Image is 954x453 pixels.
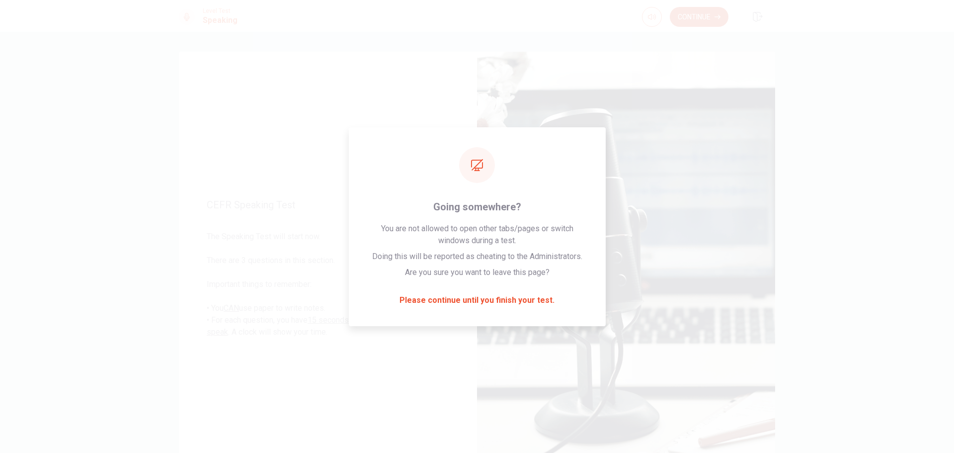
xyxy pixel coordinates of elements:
[670,7,728,27] button: Continue
[203,7,238,14] span: Level Test
[203,14,238,26] h1: Speaking
[207,231,449,338] span: The Speaking Test will start now. There are 3 questions in this section. Important things to reme...
[207,199,449,211] span: CEFR Speaking Test
[224,303,239,313] u: CAN
[308,315,387,325] u: 15 seconds to prepare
